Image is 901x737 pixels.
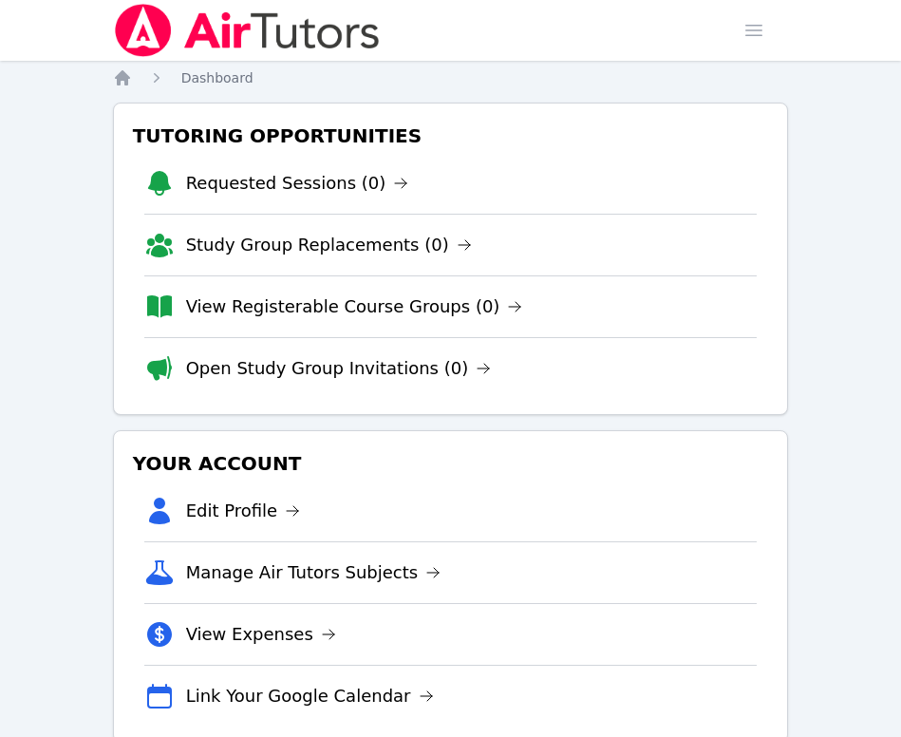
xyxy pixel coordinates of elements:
[129,119,773,153] h3: Tutoring Opportunities
[186,232,472,258] a: Study Group Replacements (0)
[181,70,253,85] span: Dashboard
[186,559,441,586] a: Manage Air Tutors Subjects
[113,4,382,57] img: Air Tutors
[113,68,789,87] nav: Breadcrumb
[181,68,253,87] a: Dashboard
[186,355,492,382] a: Open Study Group Invitations (0)
[186,621,336,648] a: View Expenses
[186,683,434,709] a: Link Your Google Calendar
[186,498,301,524] a: Edit Profile
[186,170,409,197] a: Requested Sessions (0)
[129,446,773,481] h3: Your Account
[186,293,523,320] a: View Registerable Course Groups (0)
